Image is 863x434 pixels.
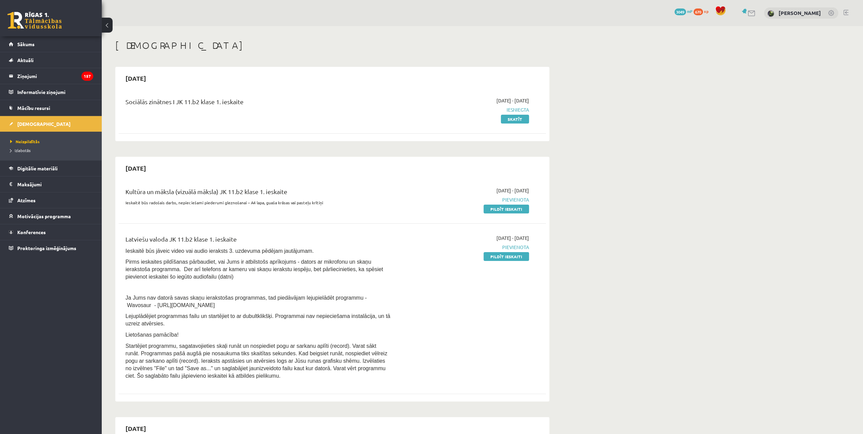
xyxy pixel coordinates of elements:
span: [DEMOGRAPHIC_DATA] [17,121,71,127]
a: Neizpildītās [10,138,95,145]
span: Konferences [17,229,46,235]
a: Konferences [9,224,93,240]
span: [DATE] - [DATE] [496,234,529,242]
div: Latviešu valoda JK 11.b2 klase 1. ieskaite [125,234,391,247]
span: Ieskaitē būs jāveic video vai audio ieraksts 3. uzdevuma pēdējam jautājumam. [125,248,314,254]
a: Pildīt ieskaiti [484,205,529,213]
a: Digitālie materiāli [9,161,93,176]
a: [PERSON_NAME] [779,10,821,16]
legend: Informatīvie ziņojumi [17,84,93,100]
span: Atzīmes [17,197,36,203]
a: Izlabotās [10,147,95,153]
div: Sociālās zinātnes I JK 11.b2 klase 1. ieskaite [125,97,391,110]
span: 3049 [674,8,686,15]
span: Startējiet programmu, sagatavojieties skaļi runāt un nospiediet pogu ar sarkanu aplīti (record). ... [125,343,387,379]
span: Pievienota [401,196,529,203]
i: 157 [81,72,93,81]
legend: Maksājumi [17,176,93,192]
a: Pildīt ieskaiti [484,252,529,261]
a: 3049 mP [674,8,692,14]
span: Neizpildītās [10,139,40,144]
span: Sākums [17,41,35,47]
span: Aktuāli [17,57,34,63]
a: Informatīvie ziņojumi [9,84,93,100]
span: [DATE] - [DATE] [496,97,529,104]
span: Digitālie materiāli [17,165,58,171]
p: Ieskaitē būs radošais darbs, nepieciešami piederumi gleznošanai – A4 lapa, guaša krāsas vai paste... [125,200,391,206]
span: Iesniegta [401,106,529,113]
a: Sākums [9,36,93,52]
legend: Ziņojumi [17,68,93,84]
span: Mācību resursi [17,105,50,111]
a: Aktuāli [9,52,93,68]
span: Motivācijas programma [17,213,71,219]
span: [DATE] - [DATE] [496,187,529,194]
a: 670 xp [693,8,712,14]
a: Maksājumi [9,176,93,192]
span: mP [687,8,692,14]
a: Skatīt [501,115,529,124]
span: Izlabotās [10,148,31,153]
h1: [DEMOGRAPHIC_DATA] [115,40,549,51]
span: 670 [693,8,703,15]
a: Motivācijas programma [9,208,93,224]
a: Atzīmes [9,192,93,208]
h2: [DATE] [119,70,153,86]
h2: [DATE] [119,160,153,176]
span: Pirms ieskaites pildīšanas pārbaudiet, vai Jums ir atbilstošs aprīkojums - dators ar mikrofonu un... [125,259,383,280]
span: Ja Jums nav datorā savas skaņu ierakstošas programmas, tad piedāvājam lejupielādēt programmu - Wa... [125,295,367,308]
span: Pievienota [401,244,529,251]
span: Lietošanas pamācība! [125,332,179,338]
a: Proktoringa izmēģinājums [9,240,93,256]
a: Mācību resursi [9,100,93,116]
img: Iļja Koļako [767,10,774,17]
span: xp [704,8,708,14]
a: [DEMOGRAPHIC_DATA] [9,116,93,132]
div: Kultūra un māksla (vizuālā māksla) JK 11.b2 klase 1. ieskaite [125,187,391,200]
span: Proktoringa izmēģinājums [17,245,76,251]
a: Rīgas 1. Tālmācības vidusskola [7,12,62,29]
a: Ziņojumi157 [9,68,93,84]
span: Lejuplādējiet programmas failu un startējiet to ar dubultklikšķi. Programmai nav nepieciešama ins... [125,313,390,326]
